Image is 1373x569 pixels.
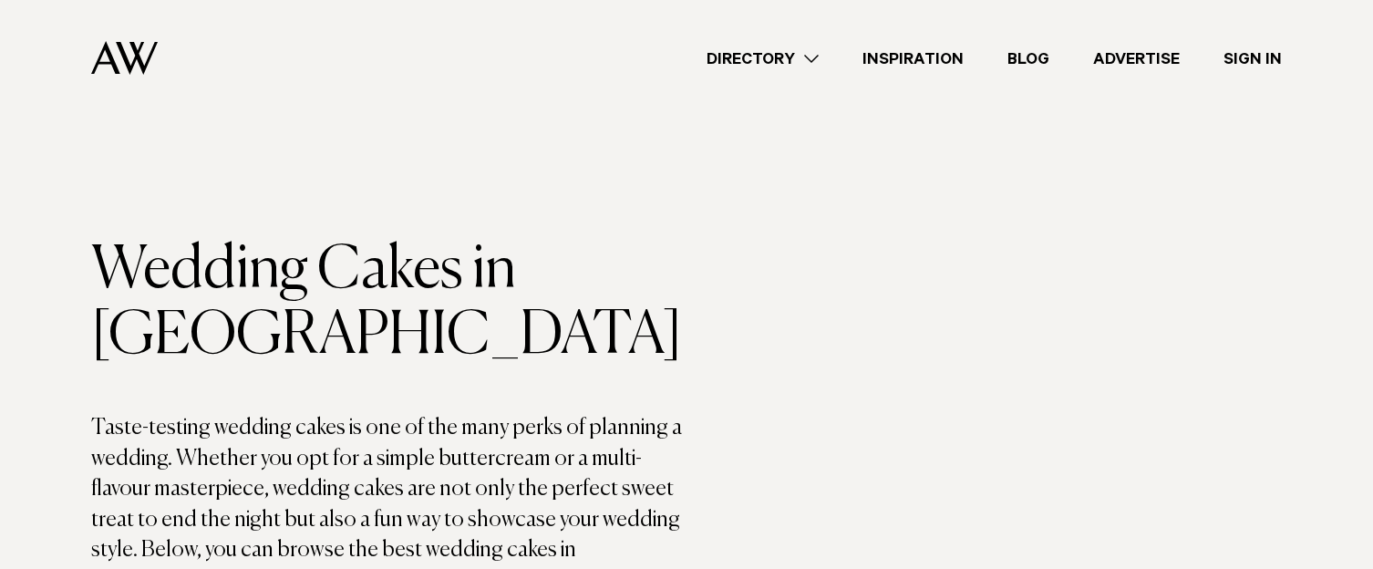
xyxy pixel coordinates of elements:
[1071,47,1202,71] a: Advertise
[986,47,1071,71] a: Blog
[91,238,686,369] h1: Wedding Cakes in [GEOGRAPHIC_DATA]
[91,41,158,75] img: Auckland Weddings Logo
[1202,47,1304,71] a: Sign In
[841,47,986,71] a: Inspiration
[685,47,841,71] a: Directory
